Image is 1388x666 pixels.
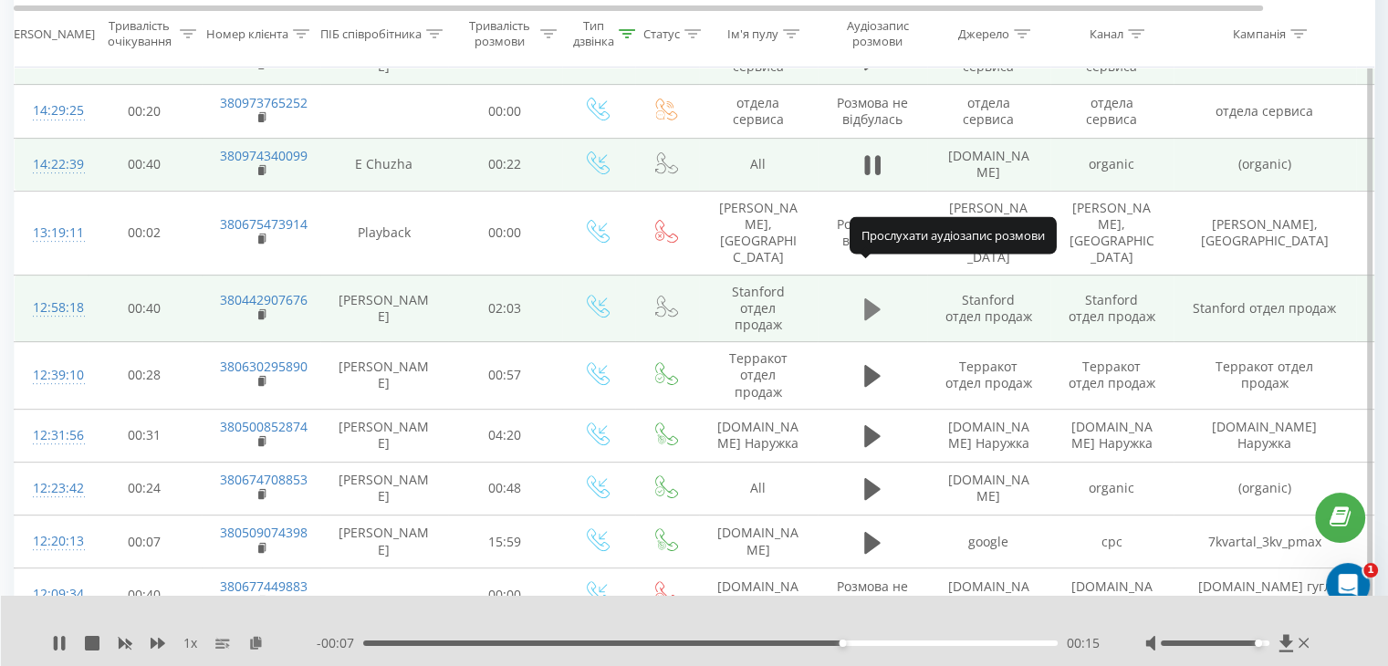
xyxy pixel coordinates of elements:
[837,215,908,249] span: Розмова не відбулась
[88,85,202,138] td: 00:20
[1255,640,1262,647] div: Accessibility label
[33,93,69,129] div: 14:29:25
[1363,563,1378,578] span: 1
[464,19,536,50] div: Тривалість розмови
[317,634,363,652] span: - 00:07
[1174,515,1356,568] td: 7kvartal_3kv_pmax
[320,462,448,515] td: [PERSON_NAME]
[699,275,818,342] td: Stanford отдел продаж
[1050,515,1174,568] td: cpc
[206,26,288,42] div: Номер клієнта
[183,634,197,652] span: 1 x
[33,147,69,182] div: 14:22:39
[1050,462,1174,515] td: organic
[699,85,818,138] td: отдела сервиса
[1174,568,1356,621] td: [DOMAIN_NAME] гугл биз
[320,191,448,275] td: Playback
[448,85,562,138] td: 00:00
[320,26,422,42] div: ПІБ співробітника
[927,515,1050,568] td: google
[699,568,818,621] td: [DOMAIN_NAME] гугл биз
[1233,26,1286,42] div: Кампанія
[88,191,202,275] td: 00:02
[220,471,308,488] a: 380674708853
[1067,634,1100,652] span: 00:15
[699,462,818,515] td: All
[448,409,562,462] td: 04:20
[320,342,448,410] td: [PERSON_NAME]
[33,290,69,326] div: 12:58:18
[927,409,1050,462] td: [DOMAIN_NAME] Наружка
[1174,409,1356,462] td: [DOMAIN_NAME] Наружка
[1090,26,1123,42] div: Канал
[88,342,202,410] td: 00:28
[320,138,448,191] td: E Chuzha
[643,26,680,42] div: Статус
[1050,275,1174,342] td: Stanford отдел продаж
[727,26,778,42] div: Ім'я пулу
[1174,342,1356,410] td: Терракот отдел продаж
[88,275,202,342] td: 00:40
[833,19,922,50] div: Аудіозапис розмови
[320,515,448,568] td: [PERSON_NAME]
[573,19,614,50] div: Тип дзвінка
[220,358,308,375] a: 380630295890
[699,515,818,568] td: [DOMAIN_NAME]
[1050,85,1174,138] td: отдела сервиса
[448,568,562,621] td: 00:00
[850,217,1057,254] div: Прослухати аудіозапис розмови
[839,640,846,647] div: Accessibility label
[448,191,562,275] td: 00:00
[927,191,1050,275] td: [PERSON_NAME], [GEOGRAPHIC_DATA]
[927,275,1050,342] td: Stanford отдел продаж
[88,568,202,621] td: 00:40
[448,462,562,515] td: 00:48
[33,215,69,251] div: 13:19:11
[1174,85,1356,138] td: отдела сервиса
[1050,342,1174,410] td: Терракот отдел продаж
[1174,191,1356,275] td: [PERSON_NAME], [GEOGRAPHIC_DATA]
[448,342,562,410] td: 00:57
[1050,409,1174,462] td: [DOMAIN_NAME] Наружка
[220,215,308,233] a: 380675473914
[33,358,69,393] div: 12:39:10
[88,462,202,515] td: 00:24
[220,418,308,435] a: 380500852874
[958,26,1009,42] div: Джерело
[220,94,308,111] a: 380973765252
[33,524,69,559] div: 12:20:13
[1050,191,1174,275] td: [PERSON_NAME], [GEOGRAPHIC_DATA]
[33,418,69,453] div: 12:31:56
[927,342,1050,410] td: Терракот отдел продаж
[448,515,562,568] td: 15:59
[1326,563,1370,607] iframe: Intercom live chat
[33,577,69,612] div: 12:09:34
[220,147,308,164] a: 380974340099
[88,138,202,191] td: 00:40
[927,462,1050,515] td: [DOMAIN_NAME]
[88,515,202,568] td: 00:07
[3,26,95,42] div: [PERSON_NAME]
[699,138,818,191] td: All
[837,578,908,611] span: Розмова не відбулась
[837,94,908,128] span: Розмова не відбулась
[699,409,818,462] td: [DOMAIN_NAME] Наружка
[320,275,448,342] td: [PERSON_NAME]
[1174,275,1356,342] td: Stanford отдел продаж
[448,138,562,191] td: 00:22
[927,85,1050,138] td: отдела сервиса
[320,409,448,462] td: [PERSON_NAME]
[220,578,308,595] a: 380677449883
[699,342,818,410] td: Терракот отдел продаж
[1174,462,1356,515] td: (organic)
[699,191,818,275] td: [PERSON_NAME], [GEOGRAPHIC_DATA]
[927,138,1050,191] td: [DOMAIN_NAME]
[1050,568,1174,621] td: [DOMAIN_NAME] гугл биз
[220,524,308,541] a: 380509074398
[1050,138,1174,191] td: organic
[448,275,562,342] td: 02:03
[103,19,175,50] div: Тривалість очікування
[88,409,202,462] td: 00:31
[33,471,69,506] div: 12:23:42
[220,291,308,308] a: 380442907676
